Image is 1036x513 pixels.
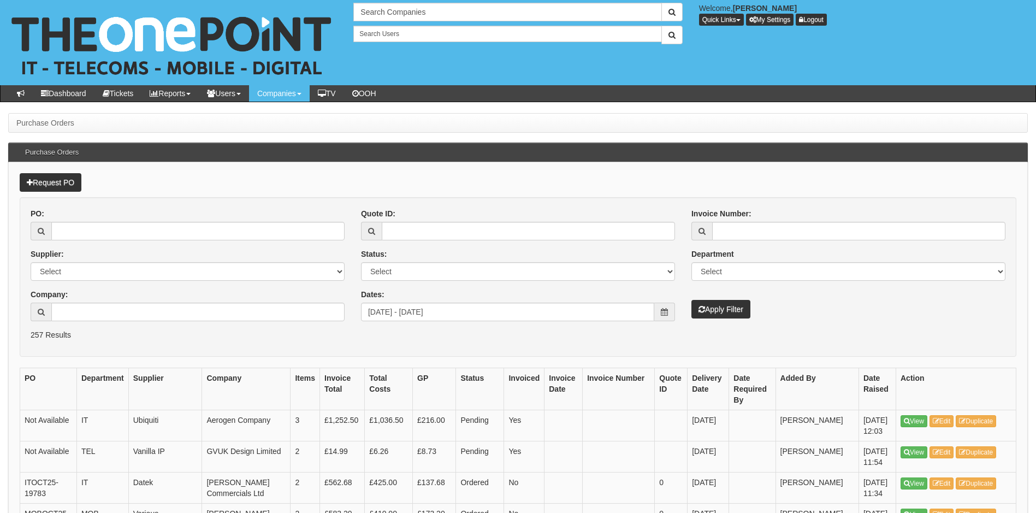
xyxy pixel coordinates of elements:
label: Supplier: [31,249,64,260]
a: Users [199,85,249,102]
a: Duplicate [956,415,996,427]
td: Not Available [20,410,77,441]
label: Dates: [361,289,384,300]
td: £1,036.50 [365,410,413,441]
h3: Purchase Orders [20,143,84,162]
a: My Settings [746,14,794,26]
a: Reports [141,85,199,102]
td: £216.00 [413,410,456,441]
th: Items [291,368,320,410]
th: Status [456,368,504,410]
th: Supplier [128,368,202,410]
td: [PERSON_NAME] [775,473,859,504]
th: Added By [775,368,859,410]
a: Edit [930,415,954,427]
button: Apply Filter [691,300,750,319]
td: £562.68 [320,473,365,504]
td: Pending [456,441,504,473]
th: Total Costs [365,368,413,410]
td: ITOCT25-19783 [20,473,77,504]
td: [PERSON_NAME] Commercials Ltd [202,473,291,504]
td: Pending [456,410,504,441]
td: [DATE] 12:03 [859,410,896,441]
td: [DATE] [688,441,729,473]
td: £6.26 [365,441,413,473]
th: Date Required By [729,368,775,410]
a: Duplicate [956,477,996,490]
td: Yes [504,441,544,473]
td: [DATE] [688,473,729,504]
input: Search Companies [353,3,661,21]
div: Welcome, [691,3,1036,26]
input: Search Users [353,26,661,42]
b: [PERSON_NAME] [733,4,797,13]
td: No [504,473,544,504]
th: Quote ID [655,368,688,410]
td: Ubiquiti [128,410,202,441]
td: [DATE] 11:54 [859,441,896,473]
a: Edit [930,477,954,490]
th: Invoice Date [544,368,583,410]
th: Invoice Total [320,368,365,410]
td: TEL [76,441,128,473]
td: [PERSON_NAME] [775,441,859,473]
th: Action [896,368,1016,410]
td: [DATE] [688,410,729,441]
label: Department [691,249,734,260]
a: Dashboard [33,85,94,102]
th: Department [76,368,128,410]
p: 257 Results [31,329,1005,340]
td: Ordered [456,473,504,504]
td: Not Available [20,441,77,473]
td: Vanilla IP [128,441,202,473]
li: Purchase Orders [16,117,74,128]
td: £14.99 [320,441,365,473]
label: Quote ID: [361,208,395,219]
a: View [901,415,927,427]
a: View [901,477,927,490]
a: OOH [344,85,384,102]
td: [PERSON_NAME] [775,410,859,441]
label: Status: [361,249,387,260]
td: £137.68 [413,473,456,504]
label: Company: [31,289,68,300]
td: Yes [504,410,544,441]
th: GP [413,368,456,410]
a: Logout [796,14,827,26]
button: Quick Links [699,14,744,26]
th: Date Raised [859,368,896,410]
td: £425.00 [365,473,413,504]
th: Delivery Date [688,368,729,410]
a: TV [310,85,344,102]
td: £8.73 [413,441,456,473]
a: Duplicate [956,446,996,458]
td: Aerogen Company [202,410,291,441]
td: Datek [128,473,202,504]
td: IT [76,410,128,441]
th: PO [20,368,77,410]
td: 0 [655,473,688,504]
a: Edit [930,446,954,458]
td: 2 [291,473,320,504]
td: £1,252.50 [320,410,365,441]
label: Invoice Number: [691,208,751,219]
label: PO: [31,208,44,219]
td: GVUK Design Limited [202,441,291,473]
td: 3 [291,410,320,441]
a: View [901,446,927,458]
a: Companies [249,85,310,102]
a: Request PO [20,173,81,192]
td: IT [76,473,128,504]
th: Company [202,368,291,410]
td: [DATE] 11:34 [859,473,896,504]
a: Tickets [94,85,142,102]
th: Invoice Number [583,368,655,410]
td: 2 [291,441,320,473]
th: Invoiced [504,368,544,410]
